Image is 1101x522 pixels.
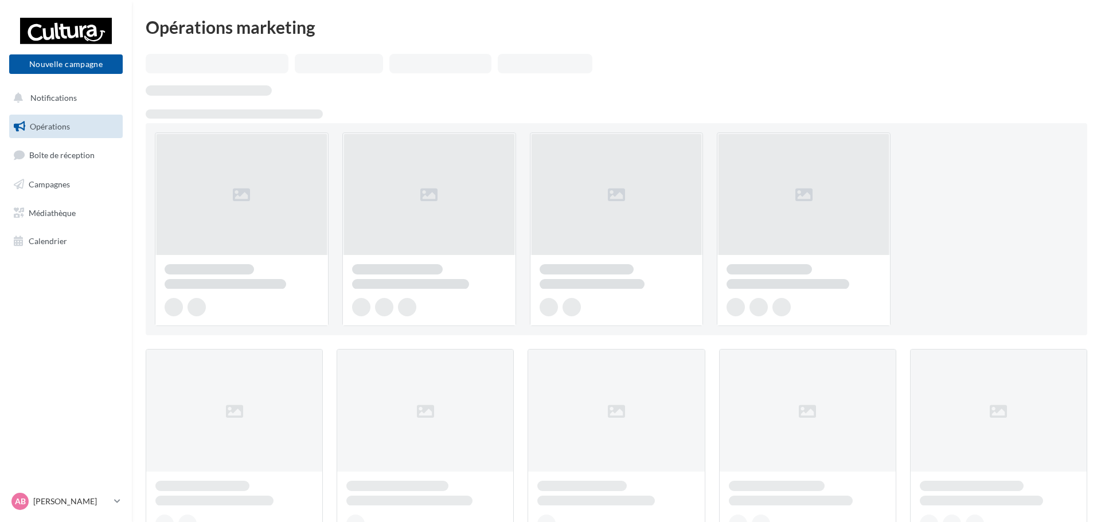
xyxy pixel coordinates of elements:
a: Boîte de réception [7,143,125,167]
a: Médiathèque [7,201,125,225]
span: Boîte de réception [29,150,95,160]
span: Opérations [30,121,70,131]
span: Notifications [30,93,77,103]
button: Notifications [7,86,120,110]
a: Calendrier [7,229,125,253]
p: [PERSON_NAME] [33,496,110,507]
div: Opérations marketing [146,18,1087,36]
span: Campagnes [29,179,70,189]
span: Médiathèque [29,207,76,217]
a: Opérations [7,115,125,139]
span: AB [15,496,26,507]
a: AB [PERSON_NAME] [9,490,123,512]
a: Campagnes [7,172,125,197]
span: Calendrier [29,236,67,246]
button: Nouvelle campagne [9,54,123,74]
